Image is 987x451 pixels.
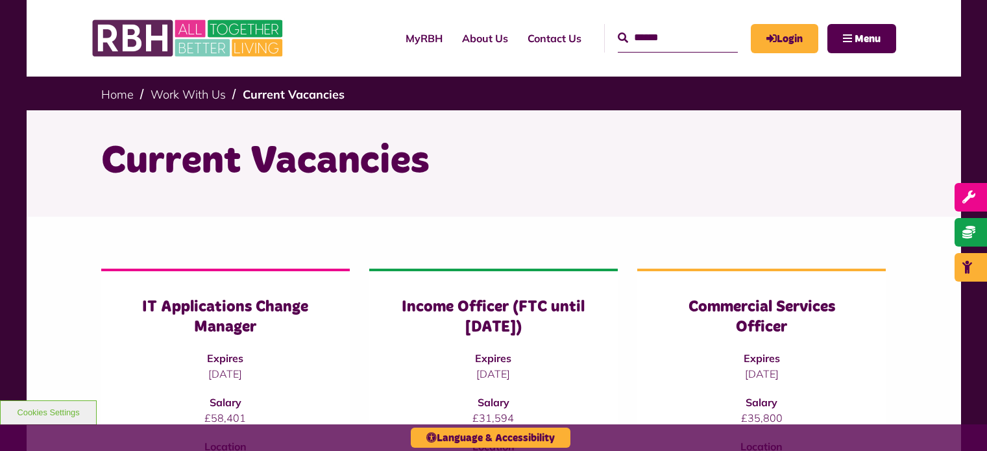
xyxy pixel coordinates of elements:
p: £35,800 [663,410,860,426]
a: Current Vacancies [243,87,345,102]
strong: Salary [210,396,241,409]
strong: Salary [478,396,509,409]
strong: Expires [744,352,780,365]
h3: Commercial Services Officer [663,297,860,337]
button: Language & Accessibility [411,428,570,448]
a: Home [101,87,134,102]
p: [DATE] [127,366,324,382]
span: Menu [855,34,881,44]
h1: Current Vacancies [101,136,886,187]
img: RBH [91,13,286,64]
strong: Expires [475,352,511,365]
p: [DATE] [663,366,860,382]
a: Work With Us [151,87,226,102]
h3: IT Applications Change Manager [127,297,324,337]
p: £31,594 [395,410,592,426]
p: £58,401 [127,410,324,426]
a: MyRBH [751,24,818,53]
strong: Expires [207,352,243,365]
a: About Us [452,21,518,56]
a: Contact Us [518,21,591,56]
strong: Salary [746,396,777,409]
p: [DATE] [395,366,592,382]
a: MyRBH [396,21,452,56]
iframe: Netcall Web Assistant for live chat [929,393,987,451]
h3: Income Officer (FTC until [DATE]) [395,297,592,337]
button: Navigation [827,24,896,53]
